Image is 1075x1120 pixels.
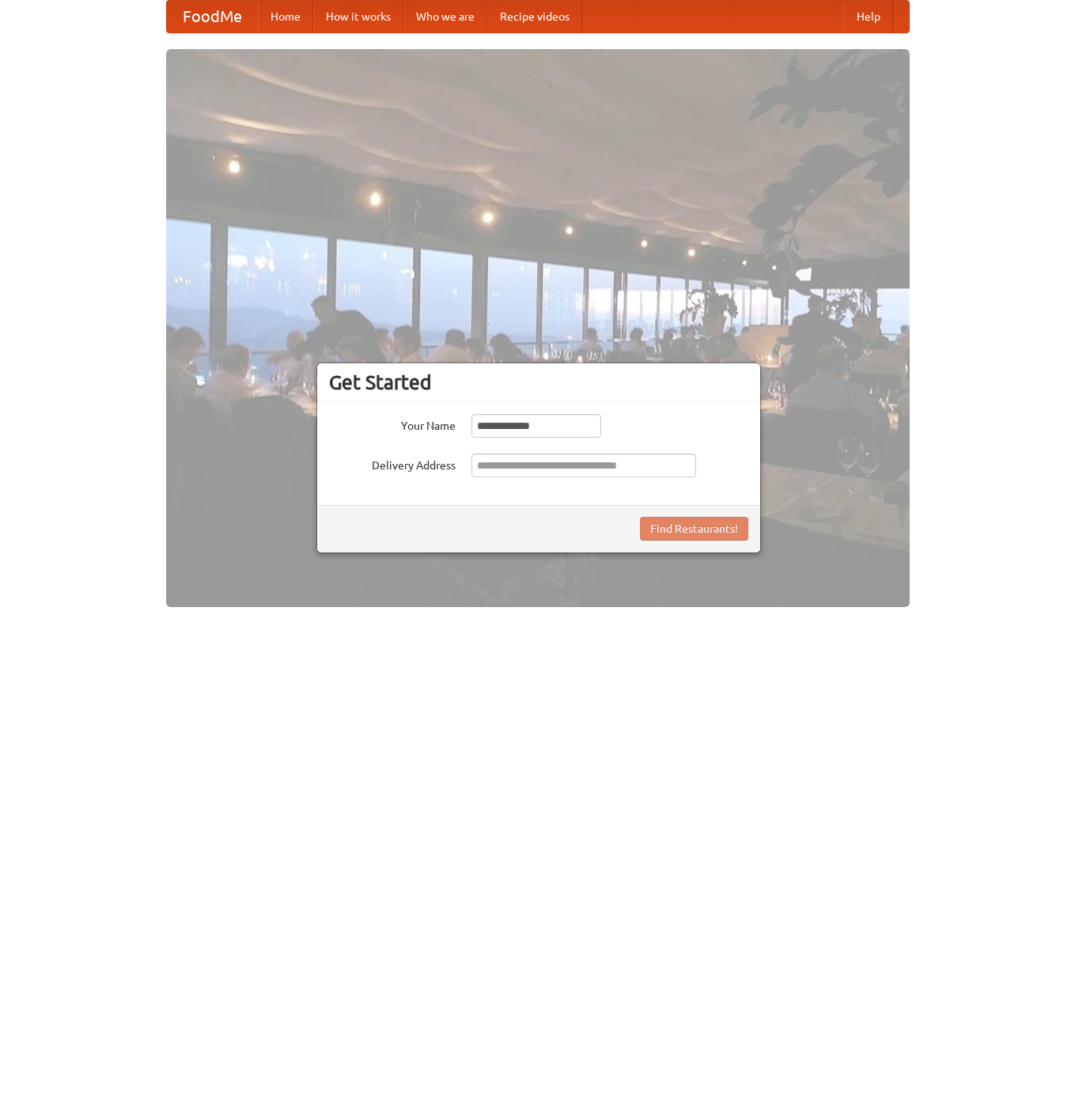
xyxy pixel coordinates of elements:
[487,1,582,32] a: Recipe videos
[844,1,893,32] a: Help
[403,1,487,32] a: Who we are
[167,1,258,32] a: FoodMe
[313,1,403,32] a: How it works
[329,370,748,394] h3: Get Started
[640,517,748,541] button: Find Restaurants!
[329,454,456,473] label: Delivery Address
[258,1,313,32] a: Home
[329,414,456,434] label: Your Name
